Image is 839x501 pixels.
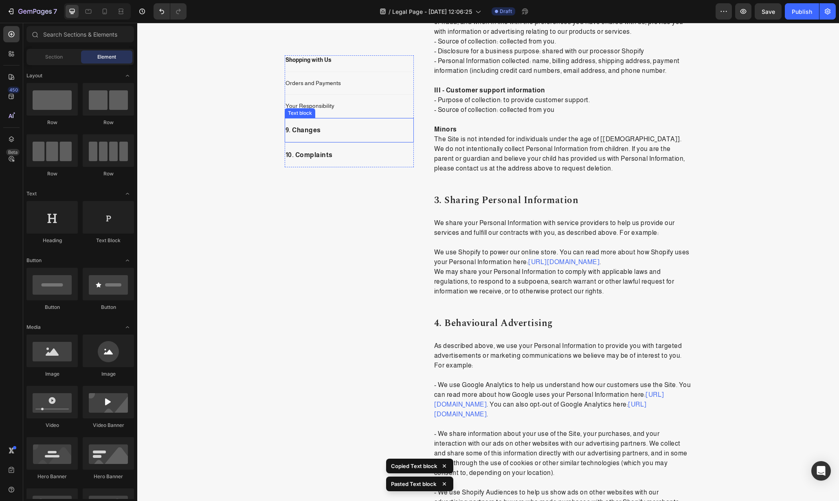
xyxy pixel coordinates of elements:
p: Pasted Text block [391,480,436,488]
span: Layout [26,72,42,79]
div: Video Banner [83,422,134,429]
p: Copied Text block [391,462,437,470]
div: Row [26,119,78,126]
div: Image [26,370,78,378]
p: 3. sharing personal information [297,172,554,184]
span: Toggle open [121,321,134,334]
p: 9. Changes [148,103,276,112]
div: Row [83,170,134,177]
div: Beta [6,149,20,155]
span: Save [762,8,775,15]
div: Video [26,422,78,429]
div: Button [83,304,134,311]
div: Text block [149,87,176,94]
div: Publish [792,7,812,16]
p: Orders and Payments [148,57,276,65]
button: 7 [3,3,61,20]
iframe: Design area [137,23,839,501]
p: We use Shopify to power our online store. You can read more about how Shopify uses your Personal ... [297,215,554,244]
p: - Personal Information collected: name, billing address, shipping address, payment information (i... [297,33,554,53]
strong: Shopping with Us [148,34,194,40]
span: Toggle open [121,187,134,200]
strong: III - Customer support information [297,64,408,71]
span: Button [26,257,42,264]
p: 7 [53,7,57,16]
p: Your Responsibility [148,79,276,88]
p: As described above, we use your Personal Information to provide you with targeted advertisements ... [297,318,554,348]
div: Hero Banner [26,473,78,480]
span: Toggle open [121,254,134,267]
div: Rich Text Editor. Editing area: main [147,33,277,42]
a: [URL][DOMAIN_NAME] [297,368,527,385]
p: We share your Personal Information with service providers to help us provide our services and ful... [297,195,554,215]
p: 10. Complaints [148,127,276,137]
span: Media [26,324,41,331]
span: Section [45,53,63,61]
span: Element [97,53,116,61]
p: - We share information about your use of the Site, your purchases, and your interaction with our ... [297,396,554,455]
p: - Disclosure for a business purpose: shared with our processor Shopify [297,24,554,33]
p: The Site is not intended for individuals under the age of [[DEMOGRAPHIC_DATA]]. We do not intenti... [297,112,554,151]
p: - Source of collection: collected from you [297,82,554,92]
span: Text [26,190,37,197]
div: Hero Banner [83,473,134,480]
div: Row [83,119,134,126]
strong: Minors [297,103,320,110]
a: [URL][DOMAIN_NAME] [391,236,462,243]
a: [URL][DOMAIN_NAME] [297,378,510,395]
span: Toggle open [121,69,134,82]
div: Open Intercom Messenger [811,461,831,481]
div: Row [26,170,78,177]
p: - Source of collection: collected from you. [297,14,554,24]
button: Save [755,3,782,20]
input: Search Sections & Elements [26,26,134,42]
span: / [389,7,391,16]
div: Heading [26,237,78,244]
span: Legal Page - [DATE] 12:06:25 [392,7,472,16]
div: Rich Text Editor. Editing area: main [147,56,277,66]
div: 450 [8,87,20,93]
span: Draft [500,8,512,15]
p: 4. behavioural advertising [297,295,554,307]
button: Publish [785,3,819,20]
p: - Purpose of collection: to provide customer support. [297,72,554,82]
div: Text Block [83,237,134,244]
p: We may share your Personal Information to comply with applicable laws and regulations, to respond... [297,244,554,273]
div: Image [83,370,134,378]
p: - We use Google Analytics to help us understand how our customers use the Site. You can read more... [297,348,554,396]
div: Undo/Redo [154,3,187,20]
div: Rich Text Editor. Editing area: main [147,79,277,88]
div: Button [26,304,78,311]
